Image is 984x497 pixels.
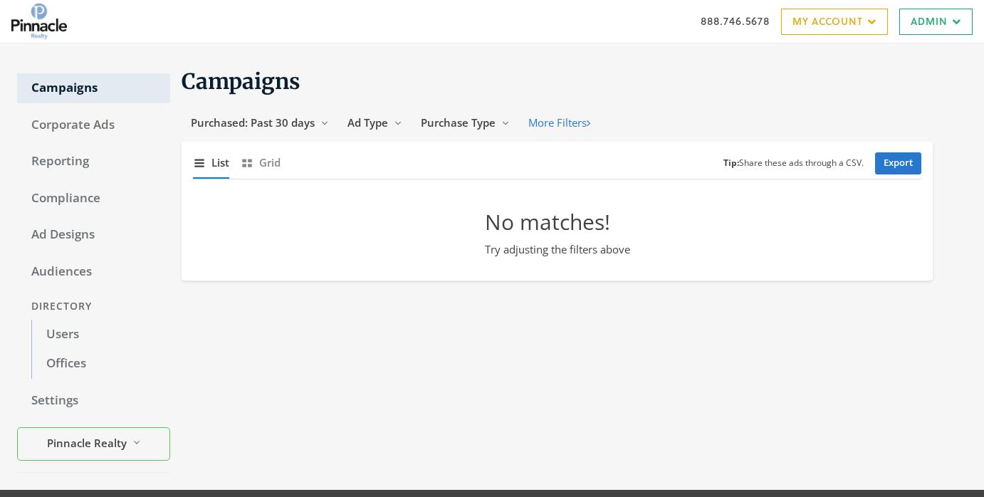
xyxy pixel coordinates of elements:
button: List [193,147,229,178]
a: Admin [899,9,973,35]
a: Reporting [17,147,170,177]
button: Grid [241,147,281,178]
button: Purchase Type [412,110,519,136]
a: Audiences [17,257,170,287]
a: Settings [17,386,170,416]
small: Share these ads through a CSV. [723,157,864,170]
a: Corporate Ads [17,110,170,140]
a: Compliance [17,184,170,214]
a: Ad Designs [17,220,170,250]
span: Purchase Type [421,115,496,130]
b: Tip: [723,157,739,169]
span: Campaigns [182,68,300,95]
a: Export [875,152,921,174]
button: Purchased: Past 30 days [182,110,338,136]
span: List [211,155,229,171]
button: More Filters [519,110,600,136]
a: Offices [31,349,170,379]
h2: No matches! [485,208,630,236]
a: 888.746.5678 [701,14,770,28]
button: Ad Type [338,110,412,136]
a: Users [31,320,170,350]
button: Pinnacle Realty [17,427,170,461]
span: Ad Type [347,115,388,130]
a: Campaigns [17,73,170,103]
div: Directory [17,293,170,320]
span: Grid [259,155,281,171]
p: Try adjusting the filters above [485,241,630,258]
span: Purchased: Past 30 days [191,115,315,130]
a: My Account [781,9,888,35]
span: Pinnacle Realty [47,435,127,451]
img: Adwerx [11,4,67,39]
